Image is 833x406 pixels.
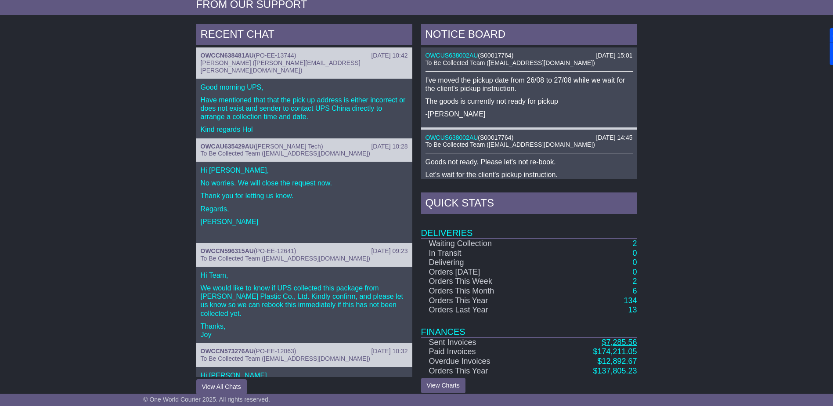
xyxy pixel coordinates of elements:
p: Thank you for letting us know. [201,192,408,200]
a: OWCCN573276AU [201,348,254,355]
span: PO-EE-12641 [256,247,294,254]
div: ( ) [426,52,633,59]
p: We would like to know if UPS collected this package from [PERSON_NAME] Plastic Co., Ltd. Kindly c... [201,284,408,318]
span: PO-EE-13744 [256,52,294,59]
a: 13 [628,305,637,314]
span: [PERSON_NAME] Tech [256,143,321,150]
td: Orders This Year [421,366,548,376]
div: ( ) [201,247,408,255]
div: ( ) [201,348,408,355]
p: Regards, [201,205,408,213]
span: To Be Collected Team ([EMAIL_ADDRESS][DOMAIN_NAME]) [201,355,370,362]
td: Finances [421,315,637,337]
div: [DATE] 15:01 [596,52,632,59]
a: 2 [632,277,637,286]
a: 2 [632,239,637,248]
div: ( ) [201,143,408,150]
a: OWCCN596315AU [201,247,254,254]
button: View All Chats [196,379,247,395]
a: OWCCN638481AU [201,52,254,59]
span: 137,805.23 [597,366,637,375]
span: To Be Collected Team ([EMAIL_ADDRESS][DOMAIN_NAME]) [201,150,370,157]
span: To Be Collected Team ([EMAIL_ADDRESS][DOMAIN_NAME]) [426,141,595,148]
a: 134 [624,296,637,305]
p: [PERSON_NAME] [201,217,408,226]
div: [DATE] 10:42 [371,52,407,59]
a: 0 [632,249,637,257]
p: The goods is currently not ready for pickup [426,97,633,105]
span: S00017764 [480,52,512,59]
td: Waiting Collection [421,239,548,249]
a: 0 [632,268,637,276]
a: OWCUS638002AU [426,134,478,141]
td: Delivering [421,258,548,268]
div: [DATE] 09:23 [371,247,407,255]
td: Orders This Month [421,286,548,296]
div: RECENT CHAT [196,24,412,47]
a: $137,805.23 [593,366,637,375]
td: Orders [DATE] [421,268,548,277]
span: S00017764 [480,134,512,141]
span: © One World Courier 2025. All rights reserved. [143,396,270,403]
p: Hi [PERSON_NAME], [201,166,408,174]
span: To Be Collected Team ([EMAIL_ADDRESS][DOMAIN_NAME]) [426,59,595,66]
p: Goods not ready. Please let's not re-book. [426,158,633,166]
div: [DATE] 10:32 [371,348,407,355]
div: [DATE] 10:28 [371,143,407,150]
a: 6 [632,286,637,295]
div: ( ) [426,134,633,141]
div: NOTICE BOARD [421,24,637,47]
td: Orders This Year [421,296,548,306]
a: $12,892.67 [597,357,637,366]
p: Hi Team, [201,271,408,279]
p: Good morning UPS, [201,83,408,91]
span: 12,892.67 [602,357,637,366]
div: Quick Stats [421,192,637,216]
p: -[PERSON_NAME] [426,110,633,118]
div: ( ) [201,52,408,59]
span: 7,285.56 [606,338,637,347]
p: No worries. We will close the request now. [201,179,408,187]
span: 174,211.05 [597,347,637,356]
td: Orders Last Year [421,305,548,315]
span: To Be Collected Team ([EMAIL_ADDRESS][DOMAIN_NAME]) [201,255,370,262]
p: Thanks, Joy [201,322,408,339]
span: PO-EE-12063 [256,348,294,355]
a: OWCAU635429AU [201,143,254,150]
p: Hi [PERSON_NAME], [201,371,408,380]
td: Overdue Invoices [421,357,548,366]
p: Let's wait for the client's pickup instruction. [426,170,633,179]
p: Kind regards Hol [201,125,408,134]
p: I've moved the pickup date from 26/08 to 27/08 while we wait for the client's pickup instruction. [426,76,633,93]
a: $7,285.56 [602,338,637,347]
a: 0 [632,258,637,267]
span: [PERSON_NAME] ([PERSON_NAME][EMAIL_ADDRESS][PERSON_NAME][DOMAIN_NAME]) [201,59,361,74]
td: Sent Invoices [421,337,548,348]
a: View Charts [421,378,465,393]
p: Have mentioned that that the pick up address is either incorrect or does not exist and sender to ... [201,96,408,121]
td: Deliveries [421,216,637,239]
a: OWCUS638002AU [426,52,478,59]
td: Paid Invoices [421,347,548,357]
a: $174,211.05 [593,347,637,356]
td: Orders This Week [421,277,548,286]
td: In Transit [421,249,548,258]
div: [DATE] 14:45 [596,134,632,141]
